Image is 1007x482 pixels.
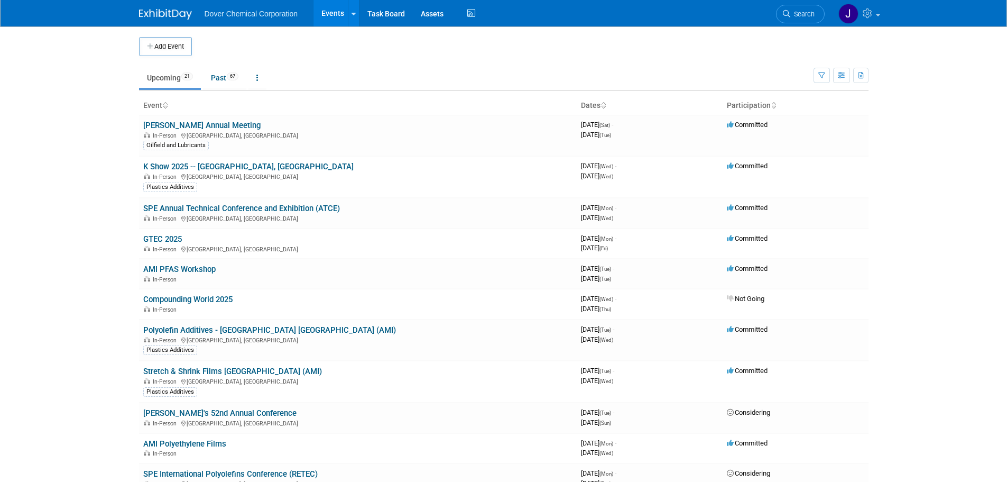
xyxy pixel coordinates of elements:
a: [PERSON_NAME] Annual Meeting [143,121,261,130]
span: - [615,162,616,170]
span: [DATE] [581,439,616,447]
span: (Tue) [599,266,611,272]
a: AMI Polyethylene Films [143,439,226,449]
span: (Tue) [599,132,611,138]
span: In-Person [153,337,180,344]
img: In-Person Event [144,337,150,342]
span: [DATE] [581,234,616,242]
span: [DATE] [581,121,613,129]
span: (Tue) [599,276,611,282]
a: Stretch & Shrink Films [GEOGRAPHIC_DATA] (AMI) [143,367,322,376]
a: K Show 2025 -- [GEOGRAPHIC_DATA], [GEOGRAPHIC_DATA] [143,162,354,171]
span: (Tue) [599,368,611,374]
a: [PERSON_NAME]'s 52nd Annual Conference [143,408,297,418]
div: Oilfield and Lubricants [143,141,209,150]
img: In-Person Event [144,174,150,179]
span: - [613,367,614,375]
div: [GEOGRAPHIC_DATA], [GEOGRAPHIC_DATA] [143,244,572,253]
span: Committed [727,234,768,242]
img: Janette Murphy [838,4,858,24]
a: Upcoming21 [139,68,201,88]
span: (Sun) [599,420,611,426]
a: Compounding World 2025 [143,295,233,304]
span: (Mon) [599,236,613,242]
a: AMI PFAS Workshop [143,265,216,274]
span: - [613,325,614,333]
div: Plastics Additives [143,183,197,192]
span: In-Person [153,420,180,427]
span: Committed [727,325,768,333]
span: (Wed) [599,378,613,384]
th: Dates [577,97,723,115]
div: Plastics Additives [143,387,197,397]
span: - [615,469,616,477]
span: In-Person [153,174,180,180]
span: (Tue) [599,327,611,333]
span: - [613,408,614,416]
span: [DATE] [581,408,614,416]
span: - [613,265,614,272]
div: [GEOGRAPHIC_DATA], [GEOGRAPHIC_DATA] [143,214,572,222]
span: (Wed) [599,163,613,169]
span: Dover Chemical Corporation [205,10,298,18]
div: [GEOGRAPHIC_DATA], [GEOGRAPHIC_DATA] [143,335,572,344]
span: 21 [181,72,193,80]
span: [DATE] [581,172,613,180]
span: Committed [727,367,768,375]
span: Committed [727,265,768,272]
span: [DATE] [581,265,614,272]
span: Considering [727,469,770,477]
img: ExhibitDay [139,9,192,20]
a: Sort by Event Name [162,101,168,110]
button: Add Event [139,37,192,56]
span: (Wed) [599,174,613,179]
span: (Mon) [599,441,613,447]
span: [DATE] [581,305,611,313]
span: - [615,204,616,212]
span: (Mon) [599,205,613,211]
span: [DATE] [581,335,613,343]
span: (Wed) [599,337,613,343]
span: [DATE] [581,419,611,426]
a: Past67 [203,68,246,88]
span: [DATE] [581,367,614,375]
span: (Wed) [599,215,613,221]
span: [DATE] [581,214,613,222]
span: [DATE] [581,325,614,333]
a: Polyolefin Additives - [GEOGRAPHIC_DATA] [GEOGRAPHIC_DATA] (AMI) [143,325,396,335]
span: (Fri) [599,245,608,251]
img: In-Person Event [144,420,150,425]
img: In-Person Event [144,306,150,312]
div: Plastics Additives [143,345,197,355]
span: - [615,439,616,447]
img: In-Person Event [144,276,150,281]
span: Committed [727,121,768,129]
img: In-Person Event [144,132,150,138]
span: (Wed) [599,450,613,456]
span: [DATE] [581,377,613,385]
span: [DATE] [581,449,613,457]
div: [GEOGRAPHIC_DATA], [GEOGRAPHIC_DATA] [143,377,572,385]
span: [DATE] [581,275,611,283]
span: (Tue) [599,410,611,416]
img: In-Person Event [144,215,150,221]
span: (Thu) [599,306,611,312]
a: Search [776,5,825,23]
th: Event [139,97,577,115]
th: Participation [723,97,869,115]
a: GTEC 2025 [143,234,182,244]
span: Search [790,10,815,18]
a: SPE Annual Technical Conference and Exhibition (ATCE) [143,204,340,213]
img: In-Person Event [144,450,150,456]
div: [GEOGRAPHIC_DATA], [GEOGRAPHIC_DATA] [143,172,572,180]
div: [GEOGRAPHIC_DATA], [GEOGRAPHIC_DATA] [143,131,572,139]
span: [DATE] [581,131,611,139]
span: Committed [727,204,768,212]
span: [DATE] [581,295,616,303]
span: In-Person [153,246,180,253]
span: In-Person [153,276,180,283]
div: [GEOGRAPHIC_DATA], [GEOGRAPHIC_DATA] [143,419,572,427]
span: [DATE] [581,469,616,477]
span: [DATE] [581,204,616,212]
span: - [615,234,616,242]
